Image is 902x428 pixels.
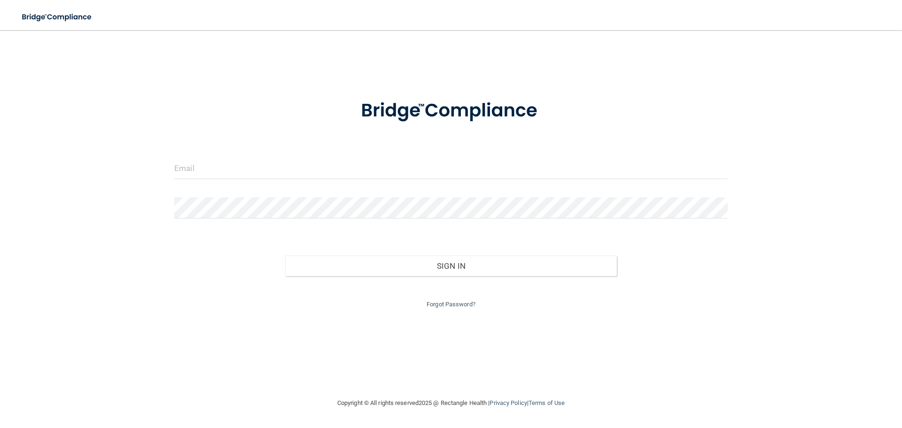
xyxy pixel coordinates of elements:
[490,399,527,406] a: Privacy Policy
[427,301,475,308] a: Forgot Password?
[174,158,728,179] input: Email
[529,399,565,406] a: Terms of Use
[285,256,617,276] button: Sign In
[280,388,622,418] div: Copyright © All rights reserved 2025 @ Rectangle Health | |
[342,86,560,135] img: bridge_compliance_login_screen.278c3ca4.svg
[14,8,101,27] img: bridge_compliance_login_screen.278c3ca4.svg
